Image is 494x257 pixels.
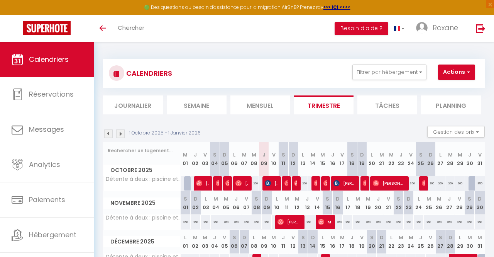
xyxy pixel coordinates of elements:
div: 260 [426,176,435,191]
span: [PERSON_NAME] [265,176,277,191]
th: 31 [475,142,485,176]
th: 10 [272,191,282,215]
abbr: S [439,234,442,241]
abbr: M [242,151,247,158]
abbr: S [370,234,374,241]
th: 11 [279,230,288,254]
th: 27 [444,191,454,215]
div: 260 [262,215,272,229]
th: 21 [377,230,386,254]
th: 01 [181,142,190,176]
th: 19 [357,230,367,254]
span: [PERSON_NAME] [333,176,356,191]
abbr: D [360,151,364,158]
abbr: D [478,195,482,203]
span: [PERSON_NAME] [294,176,297,191]
span: [PERSON_NAME] [323,176,327,191]
th: 15 [322,191,332,215]
th: 08 [251,191,261,215]
th: 13 [298,142,308,176]
abbr: D [336,195,340,203]
abbr: J [377,195,380,203]
abbr: S [282,151,285,158]
li: Journalier [103,95,163,114]
th: 28 [445,230,455,254]
abbr: J [213,234,216,241]
abbr: M [271,234,276,241]
abbr: M [213,195,218,203]
abbr: J [235,195,238,203]
th: 26 [434,191,444,215]
abbr: M [295,195,299,203]
abbr: J [331,151,334,158]
abbr: L [347,195,349,203]
th: 01 [181,191,191,215]
abbr: M [311,151,315,158]
abbr: V [429,234,432,241]
span: [PERSON_NAME] [363,176,366,191]
span: Détente à deux : piscine et spa [105,176,182,182]
th: 30 [465,142,475,176]
div: 260 [191,215,201,229]
abbr: V [360,234,364,241]
th: 12 [288,230,298,254]
abbr: J [419,234,422,241]
abbr: V [458,195,461,203]
th: 24 [406,230,416,254]
th: 04 [210,230,220,254]
th: 25 [416,142,426,176]
abbr: L [205,195,207,203]
th: 28 [454,191,464,215]
div: 350 [393,215,403,229]
div: 260 [414,215,424,229]
th: 09 [262,191,272,215]
div: 260 [434,215,444,229]
abbr: V [340,151,344,158]
div: 350 [454,215,464,229]
th: 06 [231,191,241,215]
th: 28 [445,142,455,176]
abbr: J [194,151,197,158]
th: 22 [386,230,396,254]
th: 23 [404,191,414,215]
th: 16 [333,191,343,215]
th: 26 [426,230,435,254]
th: 29 [464,191,474,215]
th: 03 [201,191,211,215]
th: 08 [249,230,259,254]
span: Paiements [29,195,65,204]
abbr: V [223,234,226,241]
th: 20 [373,191,383,215]
abbr: J [306,195,309,203]
abbr: D [448,234,452,241]
abbr: D [223,151,227,158]
th: 11 [279,142,288,176]
div: 260 [424,215,434,229]
abbr: M [320,151,325,158]
span: [PERSON_NAME] [225,176,228,191]
div: 350 [181,215,191,229]
th: 18 [347,142,357,176]
abbr: M [252,151,256,158]
button: Besoin d'aide ? [335,22,388,35]
th: 26 [426,142,435,176]
div: 350 [383,215,393,229]
th: 20 [367,230,377,254]
div: 260 [343,215,353,229]
th: 25 [424,191,434,215]
span: Messages [29,124,64,134]
th: 05 [220,142,229,176]
span: Analytics [29,160,60,169]
th: 27 [435,230,445,254]
abbr: M [399,234,403,241]
div: 260 [373,215,383,229]
span: [PERSON_NAME] [422,176,425,191]
abbr: V [478,151,482,158]
span: Chercher [118,24,144,32]
span: [PERSON_NAME] [314,176,317,191]
th: 31 [475,230,485,254]
th: 04 [210,142,220,176]
a: ... Roxane [410,15,468,42]
th: 29 [455,230,465,254]
abbr: D [311,234,315,241]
